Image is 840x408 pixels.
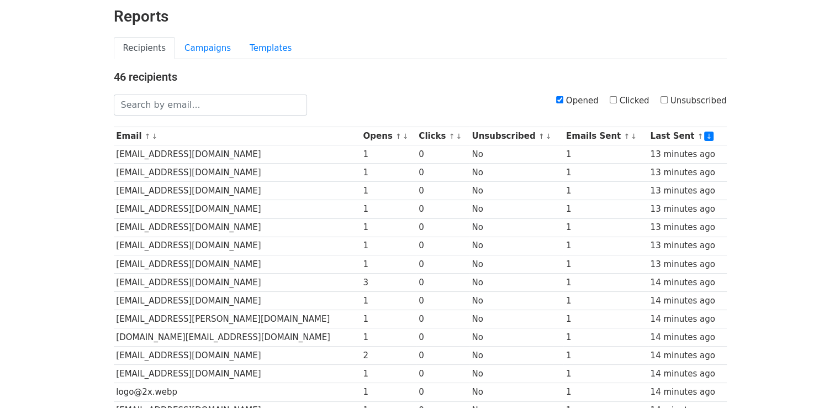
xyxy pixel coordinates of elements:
[610,96,617,103] input: Clicked
[563,365,648,383] td: 1
[563,127,648,145] th: Emails Sent
[648,328,727,347] td: 14 minutes ago
[469,255,564,273] td: No
[469,127,564,145] th: Unsubscribed
[361,127,416,145] th: Opens
[361,237,416,255] td: 1
[175,37,240,60] a: Campaigns
[240,37,301,60] a: Templates
[361,291,416,310] td: 1
[785,355,840,408] iframe: Chat Widget
[114,291,361,310] td: [EMAIL_ADDRESS][DOMAIN_NAME]
[648,347,727,365] td: 14 minutes ago
[114,200,361,218] td: [EMAIL_ADDRESS][DOMAIN_NAME]
[114,328,361,347] td: [DOMAIN_NAME][EMAIL_ADDRESS][DOMAIN_NAME]
[563,291,648,310] td: 1
[563,200,648,218] td: 1
[563,273,648,291] td: 1
[648,237,727,255] td: 13 minutes ago
[361,273,416,291] td: 3
[114,70,727,83] h4: 46 recipients
[114,7,727,26] h2: Reports
[416,237,469,255] td: 0
[152,132,158,140] a: ↓
[648,200,727,218] td: 13 minutes ago
[145,132,151,140] a: ↑
[469,237,564,255] td: No
[114,182,361,200] td: [EMAIL_ADDRESS][DOMAIN_NAME]
[698,132,704,140] a: ↑
[416,310,469,328] td: 0
[114,310,361,328] td: [EMAIL_ADDRESS][PERSON_NAME][DOMAIN_NAME]
[563,328,648,347] td: 1
[114,255,361,273] td: [EMAIL_ADDRESS][DOMAIN_NAME]
[361,365,416,383] td: 1
[416,164,469,182] td: 0
[469,273,564,291] td: No
[416,347,469,365] td: 0
[538,132,545,140] a: ↑
[114,37,176,60] a: Recipients
[469,365,564,383] td: No
[631,132,637,140] a: ↓
[361,200,416,218] td: 1
[456,132,462,140] a: ↓
[661,95,727,107] label: Unsubscribed
[416,273,469,291] td: 0
[704,132,714,141] a: ↓
[556,95,599,107] label: Opened
[416,291,469,310] td: 0
[469,328,564,347] td: No
[563,164,648,182] td: 1
[624,132,630,140] a: ↑
[416,145,469,164] td: 0
[114,383,361,401] td: logo@2x.webp
[469,347,564,365] td: No
[114,218,361,237] td: [EMAIL_ADDRESS][DOMAIN_NAME]
[403,132,409,140] a: ↓
[648,182,727,200] td: 13 minutes ago
[361,328,416,347] td: 1
[449,132,455,140] a: ↑
[469,200,564,218] td: No
[114,273,361,291] td: [EMAIL_ADDRESS][DOMAIN_NAME]
[114,347,361,365] td: [EMAIL_ADDRESS][DOMAIN_NAME]
[416,255,469,273] td: 0
[469,383,564,401] td: No
[563,347,648,365] td: 1
[610,95,649,107] label: Clicked
[648,218,727,237] td: 13 minutes ago
[648,145,727,164] td: 13 minutes ago
[416,127,469,145] th: Clicks
[114,164,361,182] td: [EMAIL_ADDRESS][DOMAIN_NAME]
[469,218,564,237] td: No
[563,255,648,273] td: 1
[361,347,416,365] td: 2
[416,365,469,383] td: 0
[648,291,727,310] td: 14 minutes ago
[416,182,469,200] td: 0
[469,310,564,328] td: No
[648,255,727,273] td: 13 minutes ago
[648,383,727,401] td: 14 minutes ago
[469,182,564,200] td: No
[648,164,727,182] td: 13 minutes ago
[661,96,668,103] input: Unsubscribed
[416,383,469,401] td: 0
[361,310,416,328] td: 1
[361,383,416,401] td: 1
[114,237,361,255] td: [EMAIL_ADDRESS][DOMAIN_NAME]
[395,132,401,140] a: ↑
[361,255,416,273] td: 1
[416,328,469,347] td: 0
[563,237,648,255] td: 1
[416,218,469,237] td: 0
[648,310,727,328] td: 14 minutes ago
[114,127,361,145] th: Email
[361,218,416,237] td: 1
[361,182,416,200] td: 1
[563,218,648,237] td: 1
[648,365,727,383] td: 14 minutes ago
[563,310,648,328] td: 1
[563,145,648,164] td: 1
